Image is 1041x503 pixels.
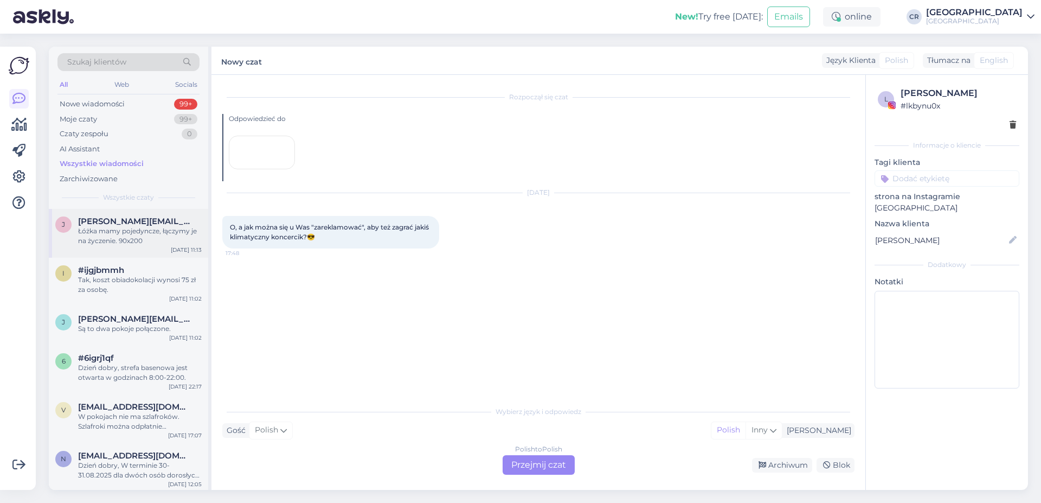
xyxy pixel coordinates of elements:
[78,314,191,324] span: jitka.solomova@seznam.cz
[923,55,971,66] div: Tłumacz na
[62,220,65,228] span: j
[875,276,1019,288] p: Notatki
[226,249,266,257] span: 17:48
[169,334,202,342] div: [DATE] 11:02
[78,226,202,246] div: Łóżka mamy pojedyncze, łączymy je na życzenie. 90x200
[60,174,118,184] div: Zarchiwizowane
[78,412,202,431] div: W pokojach nie ma szlafroków. Szlafroki można odpłatnie wypożyczyć. Koszt jednego na cały pobyt w...
[78,402,191,412] span: veberovaj@centrum.cz
[255,424,278,436] span: Polish
[222,407,854,417] div: Wybierz język i odpowiedz
[62,318,65,326] span: j
[78,451,191,461] span: natalia.niezgoda@o2.pl
[78,353,114,363] span: #6igrj1qf
[926,8,1034,26] a: [GEOGRAPHIC_DATA][GEOGRAPHIC_DATA]
[78,217,191,226] span: jitka.solomova@seznam.cz
[884,95,888,103] span: l
[675,10,763,23] div: Try free [DATE]:
[875,234,1007,246] input: Dodaj nazwę
[9,55,29,76] img: Askly Logo
[875,141,1019,150] div: Informacje o kliencie
[752,458,812,473] div: Archiwum
[171,246,202,254] div: [DATE] 11:13
[885,55,908,66] span: Polish
[222,425,246,436] div: Gość
[875,157,1019,168] p: Tagi klienta
[817,458,854,473] div: Blok
[767,7,810,27] button: Emails
[168,431,202,440] div: [DATE] 17:07
[169,383,202,391] div: [DATE] 22:17
[875,218,1019,230] p: Nazwa klienta
[67,56,126,68] span: Szukaj klientów
[823,7,881,27] div: online
[875,260,1019,270] div: Dodatkowy
[60,129,108,139] div: Czaty zespołu
[61,406,66,414] span: v
[901,100,1016,112] div: # lkbynu0x
[875,191,1019,202] p: strona na Instagramie
[515,444,562,454] div: Polish to Polish
[78,461,202,480] div: Dzień dobry, W terminie 30-31.08.2025 dla dwóch osób dorosłych oraz dzieci w wieku roczek, 8 i 4 ...
[230,223,430,241] span: O, a jak można się u Was "zareklamować", aby też zagrać jakiś klimatyczny koncercik?😎
[78,324,202,334] div: Są to dwa pokoje połączone.
[503,455,575,475] div: Przejmij czat
[112,78,131,92] div: Web
[60,144,100,155] div: AI Assistant
[751,425,768,435] span: Inny
[78,363,202,383] div: Dzień dobry, strefa basenowa jest otwarta w godzinach 8:00-22:00.
[57,78,70,92] div: All
[60,99,125,110] div: Nowe wiadomości
[61,455,66,463] span: n
[60,114,97,125] div: Moje czaty
[875,170,1019,187] input: Dodać etykietę
[168,480,202,488] div: [DATE] 12:05
[103,193,154,202] span: Wszystkie czaty
[901,87,1016,100] div: [PERSON_NAME]
[169,295,202,303] div: [DATE] 11:02
[926,17,1023,26] div: [GEOGRAPHIC_DATA]
[711,422,746,438] div: Polish
[174,114,197,125] div: 99+
[980,55,1008,66] span: English
[174,99,197,110] div: 99+
[926,8,1023,17] div: [GEOGRAPHIC_DATA]
[222,92,854,102] div: Rozpoczął się czat
[782,425,851,436] div: [PERSON_NAME]
[222,188,854,198] div: [DATE]
[62,357,66,365] span: 6
[822,55,876,66] div: Język Klienta
[675,11,698,22] b: New!
[62,269,65,277] span: i
[78,265,124,275] span: #ijgjbmmh
[221,53,262,68] label: Nowy czat
[875,202,1019,214] p: [GEOGRAPHIC_DATA]
[907,9,922,24] div: CR
[229,114,854,124] div: Odpowiedzieć do
[182,129,197,139] div: 0
[60,158,144,169] div: Wszystkie wiadomości
[78,275,202,295] div: Tak, koszt obiadokolacji wynosi 75 zł za osobę.
[173,78,200,92] div: Socials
